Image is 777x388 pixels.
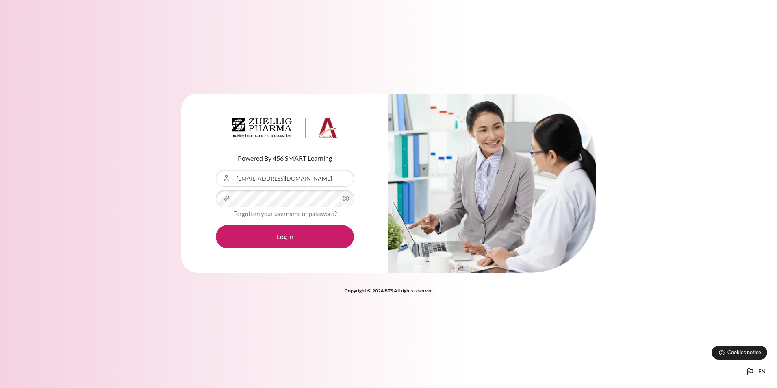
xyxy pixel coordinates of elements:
[216,170,354,187] input: Username or Email Address
[742,364,769,380] button: Languages
[232,118,338,138] img: Architeck
[233,210,337,217] a: Forgotten your username or password?
[345,288,433,294] strong: Copyright © 2024 BTS All rights reserved
[216,225,354,248] button: Log in
[712,346,767,360] button: Cookies notice
[232,118,338,142] a: Architeck
[758,368,766,376] span: en
[216,153,354,163] p: Powered By 456 SMART Learning
[727,349,761,356] span: Cookies notice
